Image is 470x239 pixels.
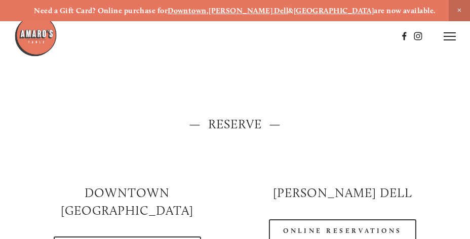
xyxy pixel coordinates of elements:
[28,184,226,219] h2: Downtown [GEOGRAPHIC_DATA]
[288,6,293,15] strong: &
[34,6,168,15] strong: Need a Gift Card? Online purchase for
[244,184,442,202] h2: [PERSON_NAME] DELL
[209,6,288,15] a: [PERSON_NAME] Dell
[207,6,209,15] strong: ,
[28,116,442,133] h2: — Reserve —
[374,6,436,15] strong: are now available.
[168,6,207,15] a: Downtown
[294,6,374,15] a: [GEOGRAPHIC_DATA]
[14,14,57,57] img: Amaro's Table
